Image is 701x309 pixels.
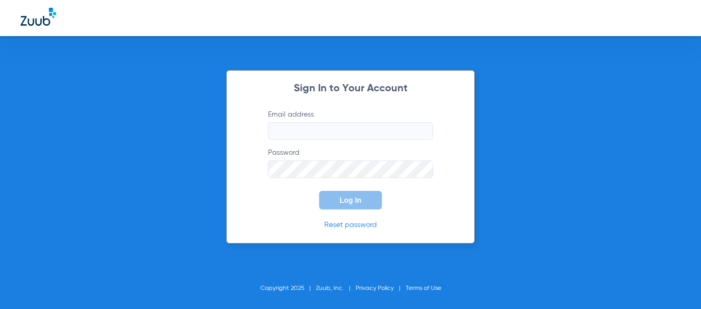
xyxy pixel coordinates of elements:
[319,191,382,209] button: Log In
[268,148,433,178] label: Password
[260,283,316,294] li: Copyright 2025
[268,160,433,178] input: Password
[406,285,441,291] a: Terms of Use
[324,221,377,229] a: Reset password
[268,109,433,140] label: Email address
[253,84,448,94] h2: Sign In to Your Account
[268,122,433,140] input: Email address
[316,283,356,294] li: Zuub, Inc.
[21,8,56,26] img: Zuub Logo
[340,196,361,204] span: Log In
[356,285,394,291] a: Privacy Policy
